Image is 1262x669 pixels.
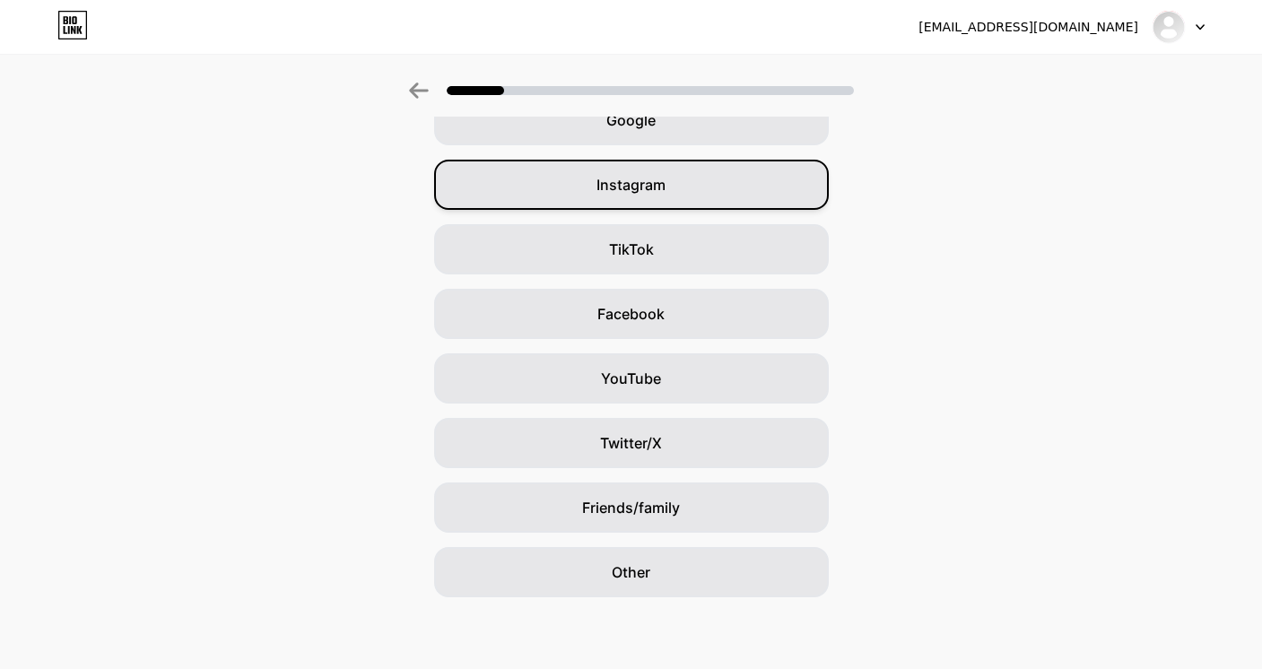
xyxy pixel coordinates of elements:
span: Google [606,109,656,131]
span: Twitter/X [600,432,662,454]
span: Facebook [597,303,665,325]
span: TikTok [609,239,654,260]
span: YouTube [601,368,661,389]
div: [EMAIL_ADDRESS][DOMAIN_NAME] [918,18,1138,37]
span: Other [612,561,650,583]
span: Instagram [596,174,666,195]
span: Friends/family [582,497,680,518]
img: thaynaco [1152,10,1186,44]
